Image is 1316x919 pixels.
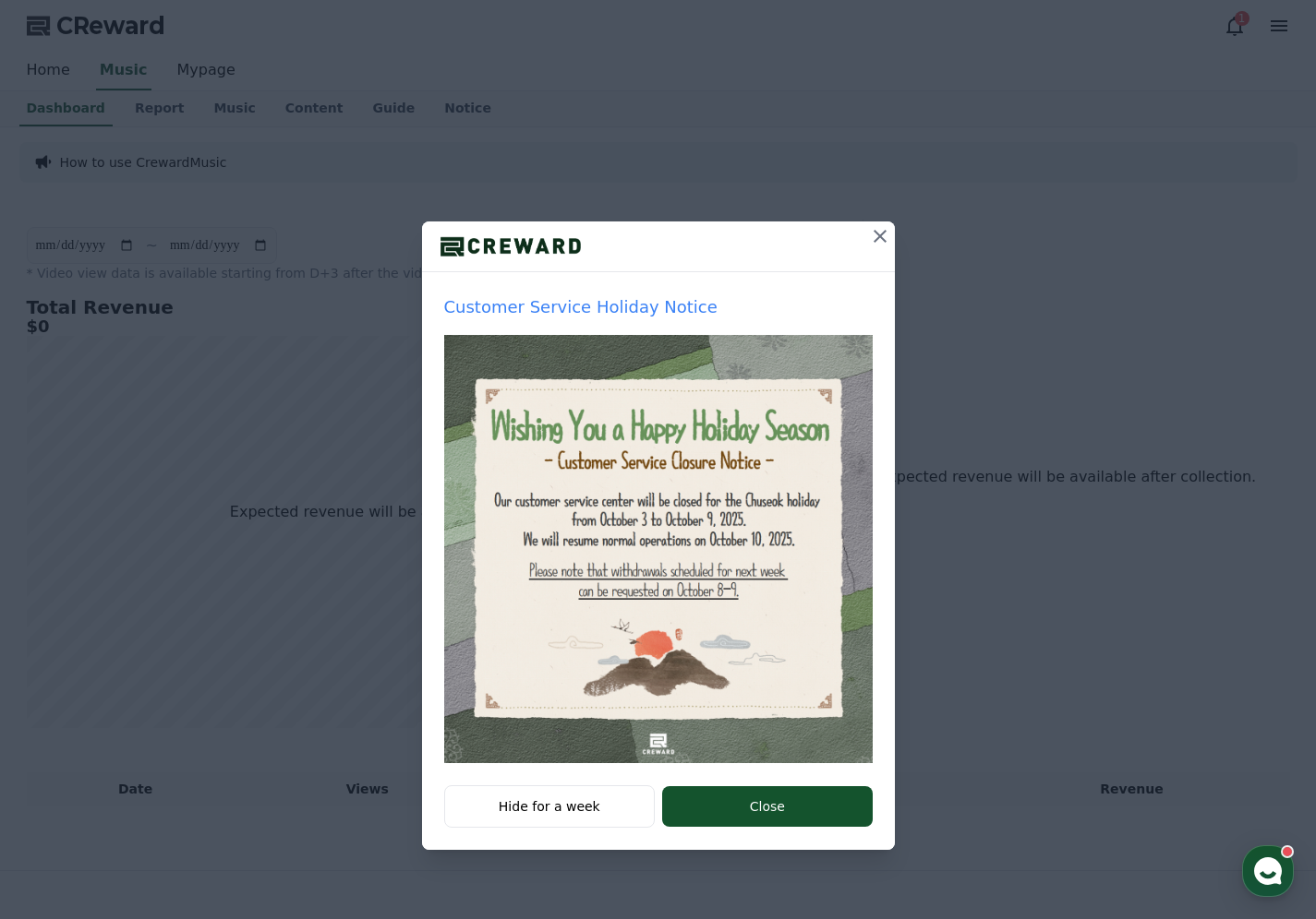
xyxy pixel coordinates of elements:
button: Close [662,786,872,827]
img: popup thumbnail [444,335,873,763]
img: logo [422,233,599,260]
button: Hide for a week [444,785,656,828]
a: Customer Service Holiday Notice [444,294,873,763]
p: Customer Service Holiday Notice [444,294,873,320]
